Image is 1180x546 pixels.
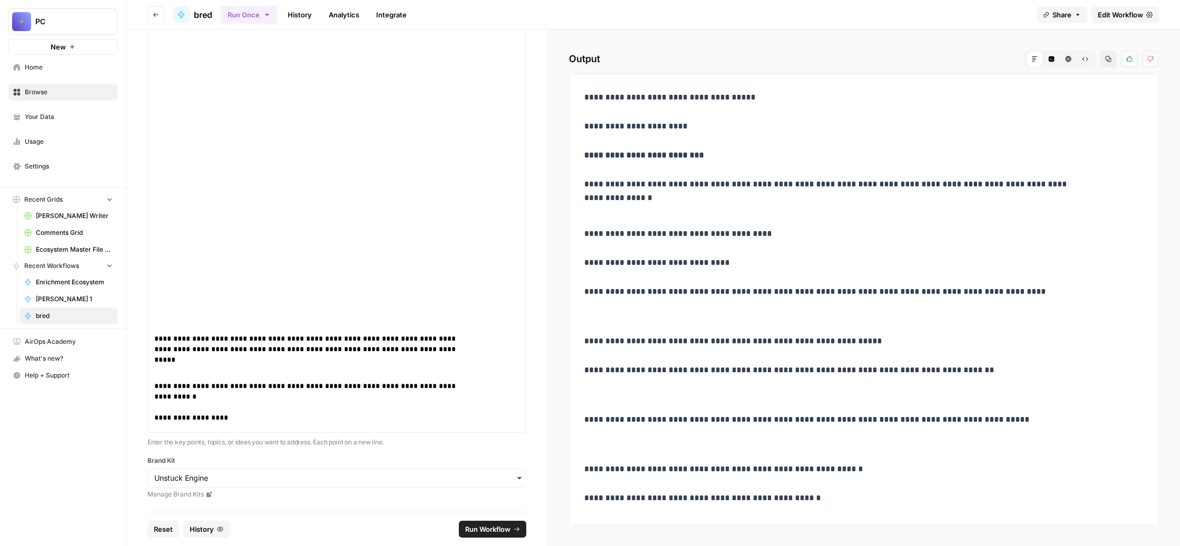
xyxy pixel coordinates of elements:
a: [PERSON_NAME] 1 [19,291,117,307]
span: [PERSON_NAME] 1 [36,294,113,304]
a: Analytics [322,6,366,23]
span: [PERSON_NAME] Writer [36,211,113,221]
a: Comments Grid [19,224,117,241]
a: Integrate [370,6,413,23]
a: bred [19,307,117,324]
div: What's new? [9,351,117,366]
img: Profile image for Fin [30,6,47,23]
textarea: Message… [9,304,202,322]
button: Share [1037,6,1087,23]
div: Fin says… [8,61,202,123]
p: The team can also help [51,13,131,24]
a: Usage [8,133,117,150]
span: Help + Support [25,371,113,380]
a: Manage Brand Kits [147,490,526,499]
span: Home [25,63,113,72]
a: [PERSON_NAME] Writer [19,207,117,224]
span: AirOps Academy [25,337,113,346]
span: Comments Grid [36,228,113,237]
a: Ecosystem Master File - SaaS.csv [19,241,117,258]
span: Run Workflow [465,524,510,534]
button: Send a message… [181,332,198,349]
button: Run Once [221,6,277,24]
h2: Output [569,51,1159,67]
span: bred [36,311,113,321]
div: Hi there! This is Fin speaking. I’m here to answer your questions, but if we can't figure it out,... [8,61,173,114]
a: Browse [8,84,117,101]
div: Close [185,4,204,23]
button: Reset [147,521,179,538]
label: Brand Kit [147,456,526,465]
span: PC [35,16,99,27]
a: Settings [8,158,117,175]
span: Settings [25,162,113,171]
button: What's new? [8,350,117,367]
span: Your Data [25,112,113,122]
div: Hi there! This is Fin speaking. I’m here to help with any questions you have. To get started, cou... [8,154,173,229]
img: PC Logo [12,12,31,31]
span: Usage [25,137,113,146]
div: Hi there! This is Fin speaking. I’m here to help with any questions you have. To get started, cou... [17,161,164,223]
span: Ecosystem Master File - SaaS.csv [36,245,113,254]
span: Recent Workflows [24,261,79,271]
button: Recent Grids [8,192,117,207]
a: Home [8,59,117,76]
h1: Fin [51,5,64,13]
a: bred [173,6,212,23]
button: Workspace: PC [8,8,117,35]
span: New [51,42,66,52]
span: History [190,524,214,534]
button: Emoji picker [16,336,25,345]
span: Enrichment Ecosystem [36,277,113,287]
span: Edit Workflow [1098,9,1143,20]
input: Unstuck Engine [154,473,519,483]
div: Fin says… [8,154,202,252]
button: go back [7,4,27,24]
div: Something Else [128,123,202,146]
span: bred [194,8,212,21]
a: History [281,6,318,23]
button: History [183,521,230,538]
span: Browse [25,87,113,97]
a: Your Data [8,108,117,125]
a: Edit Workflow [1091,6,1159,23]
span: Recent Grids [24,195,63,204]
div: Something Else [136,129,194,140]
div: Ivan says… [8,123,202,154]
a: AirOps Academy [8,333,117,350]
button: Home [165,4,185,24]
div: Fin • 1h ago [17,231,56,237]
span: Share [1053,9,1071,20]
span: Reset [154,524,173,534]
p: Enter the key points, topics, or ideas you want to address. Each point on a new line. [147,437,526,448]
a: Enrichment Ecosystem [19,274,117,291]
button: New [8,39,117,55]
button: Recent Workflows [8,258,117,274]
button: Help + Support [8,367,117,384]
div: Hi there! This is Fin speaking. I’m here to answer your questions, but if we can't figure it out,... [17,67,164,108]
button: Run Workflow [459,521,526,538]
